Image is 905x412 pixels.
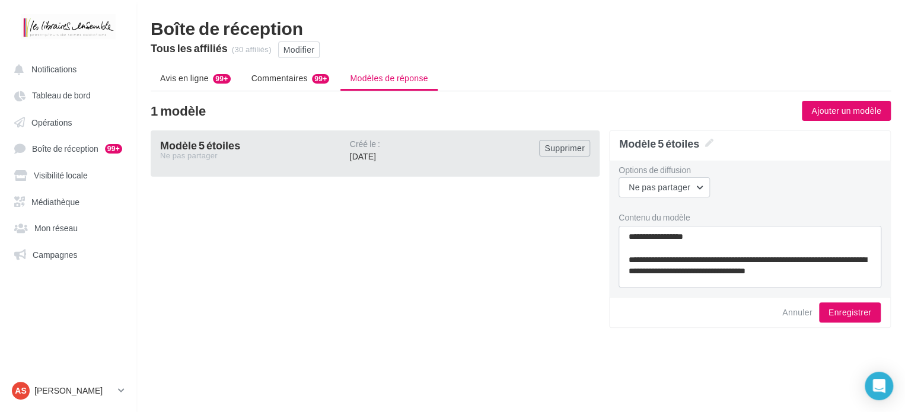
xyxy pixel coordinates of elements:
[34,223,78,233] span: Mon réseau
[7,58,125,79] button: Notifications
[32,143,98,154] span: Boîte de réception
[802,101,891,121] button: Ajouter un modèle
[151,43,228,53] div: Tous les affiliés
[15,385,26,397] span: AS
[105,144,122,154] div: 99+
[31,117,72,127] span: Opérations
[7,190,129,212] a: Médiathèque
[232,44,272,55] div: (30 affiliés)
[33,249,78,259] span: Campagnes
[151,104,802,117] div: 1 modèle
[350,140,540,162] div: [DATE]
[251,72,308,84] span: Commentaires
[7,216,129,238] a: Mon réseau
[7,243,129,264] a: Campagnes
[160,140,340,161] div: Modèle 5 étoiles
[151,19,891,37] div: Boîte de réception
[32,91,91,101] span: Tableau de bord
[31,196,79,206] span: Médiathèque
[213,74,230,84] div: 99+
[619,177,710,197] button: Ne pas partager
[777,305,817,320] button: Annuler
[9,379,127,402] a: AS [PERSON_NAME]
[819,302,881,322] button: Enregistrer
[160,151,340,161] div: Ne pas partager
[619,212,881,223] div: Contenu du modèle
[34,170,88,180] span: Visibilité locale
[7,137,129,159] a: Boîte de réception 99+
[865,372,893,400] div: Open Intercom Messenger
[160,72,209,84] span: Avis en ligne
[7,111,129,132] a: Opérations
[350,140,540,148] div: Créé le :
[619,166,881,174] label: Options de diffusion
[7,164,129,185] a: Visibilité locale
[278,41,320,58] button: Modifier
[539,140,590,157] button: Supprimer
[7,84,129,106] a: Tableau de bord
[629,182,690,192] span: Ne pas partager
[31,64,77,74] span: Notifications
[619,136,713,151] span: Modèle 5 étoiles
[312,74,329,84] div: 99+
[34,385,113,397] p: [PERSON_NAME]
